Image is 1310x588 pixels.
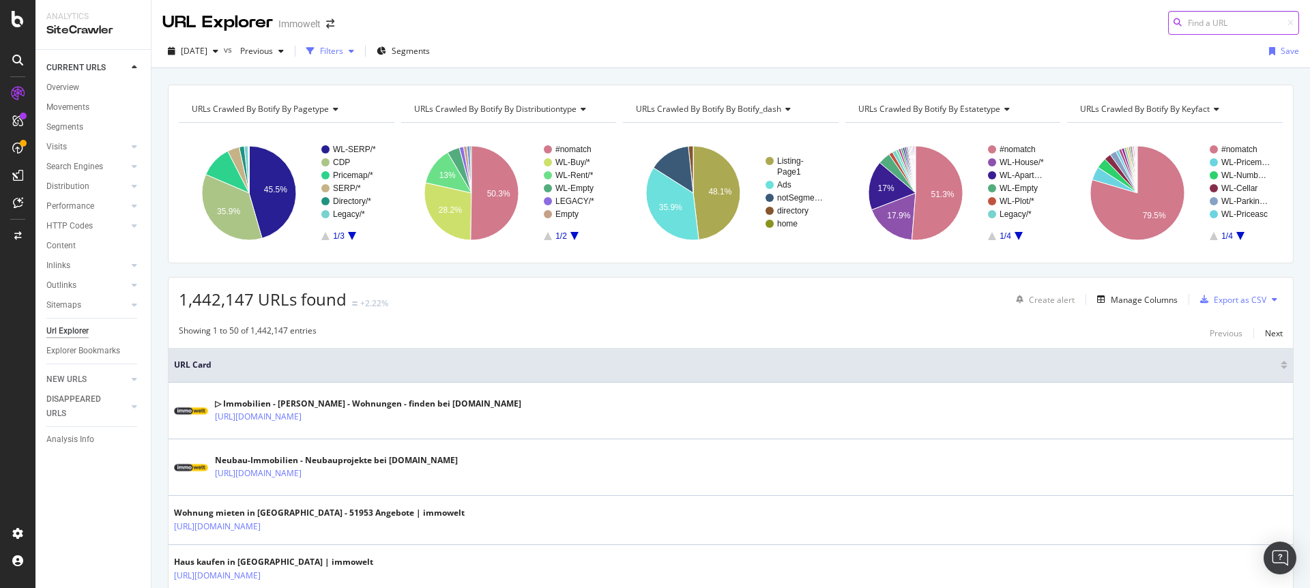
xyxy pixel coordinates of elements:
button: Export as CSV [1195,289,1266,310]
text: #nomatch [555,145,592,154]
div: Create alert [1029,294,1075,306]
span: URLs Crawled By Botify By distributiontype [414,103,577,115]
div: Neubau-Immobilien - Neubauprojekte bei [DOMAIN_NAME] [215,454,458,467]
text: Empty [555,209,579,219]
div: Immowelt [278,17,321,31]
a: Performance [46,199,128,214]
a: Overview [46,80,141,95]
span: URLs Crawled By Botify By pagetype [192,103,329,115]
div: A chart. [623,134,836,252]
text: LEGACY/* [555,196,594,206]
text: directory [777,206,809,216]
h4: URLs Crawled By Botify By distributiontype [411,98,605,120]
a: Explorer Bookmarks [46,344,141,358]
div: A chart. [1067,134,1281,252]
h4: URLs Crawled By Botify By pagetype [189,98,382,120]
text: WL-Priceasc [1221,209,1268,219]
div: Content [46,239,76,253]
text: 1/3 [333,231,345,241]
a: [URL][DOMAIN_NAME] [215,467,302,480]
text: 48.1% [709,187,732,196]
img: main image [174,402,208,420]
text: WL-Empty [555,183,594,193]
div: Sitemaps [46,298,81,312]
img: main image [174,459,208,476]
div: Filters [320,45,343,57]
div: URL Explorer [162,11,273,34]
svg: A chart. [845,134,1059,252]
button: [DATE] [162,40,224,62]
div: arrow-right-arrow-left [326,19,334,29]
button: Previous [235,40,289,62]
a: Analysis Info [46,432,141,447]
text: Listing- [777,156,804,166]
div: Explorer Bookmarks [46,344,120,358]
a: Outlinks [46,278,128,293]
text: Legacy/* [1000,209,1032,219]
div: HTTP Codes [46,219,93,233]
a: Search Engines [46,160,128,174]
text: WL-Numb… [1221,171,1266,180]
text: Page1 [777,167,801,177]
div: Url Explorer [46,324,89,338]
input: Find a URL [1168,11,1299,35]
text: WL-Plot/* [1000,196,1034,206]
svg: A chart. [401,134,615,252]
span: URL Card [174,359,1277,371]
div: CURRENT URLS [46,61,106,75]
div: Export as CSV [1214,294,1266,306]
a: DISAPPEARED URLS [46,392,128,421]
button: Next [1265,325,1283,341]
h4: URLs Crawled By Botify By botify_dash [633,98,826,120]
div: Segments [46,120,83,134]
text: SERP/* [333,183,361,193]
text: #nomatch [1000,145,1036,154]
h4: URLs Crawled By Botify By keyfact [1077,98,1270,120]
text: WL-Empty [1000,183,1038,193]
div: Outlinks [46,278,76,293]
text: 35.9% [659,203,682,212]
div: Performance [46,199,94,214]
div: SiteCrawler [46,23,140,38]
svg: A chart. [179,134,392,252]
span: vs [224,44,235,55]
a: Movements [46,100,141,115]
a: Visits [46,140,128,154]
text: notSegme… [777,193,823,203]
div: Wohnung mieten in [GEOGRAPHIC_DATA] - 51953 Angebote | immowelt [174,507,465,519]
text: Directory/* [333,196,371,206]
text: 35.9% [217,207,240,216]
text: CDP [333,158,350,167]
a: Distribution [46,179,128,194]
button: Segments [371,40,435,62]
span: Segments [392,45,430,57]
text: 79.5% [1143,211,1166,220]
div: Analytics [46,11,140,23]
div: Open Intercom Messenger [1264,542,1296,574]
a: Inlinks [46,259,128,273]
text: Pricemap/* [333,171,373,180]
a: [URL][DOMAIN_NAME] [215,410,302,424]
div: Haus kaufen in [GEOGRAPHIC_DATA] | immowelt [174,556,373,568]
text: WL-Pricem… [1221,158,1270,167]
img: Equal [352,302,358,306]
text: Legacy/* [333,209,365,219]
text: WL-Parkin… [1221,196,1268,206]
text: home [777,219,798,229]
text: 17% [877,183,894,193]
text: #nomatch [1221,145,1257,154]
div: Manage Columns [1111,294,1178,306]
a: NEW URLS [46,372,128,387]
text: 50.3% [486,189,510,199]
div: Save [1281,45,1299,57]
text: 1/2 [555,231,567,241]
text: Ads [777,180,791,190]
text: WL-Buy/* [555,158,590,167]
button: Save [1264,40,1299,62]
a: Sitemaps [46,298,128,312]
text: WL-Rent/* [555,171,594,180]
div: Search Engines [46,160,103,174]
